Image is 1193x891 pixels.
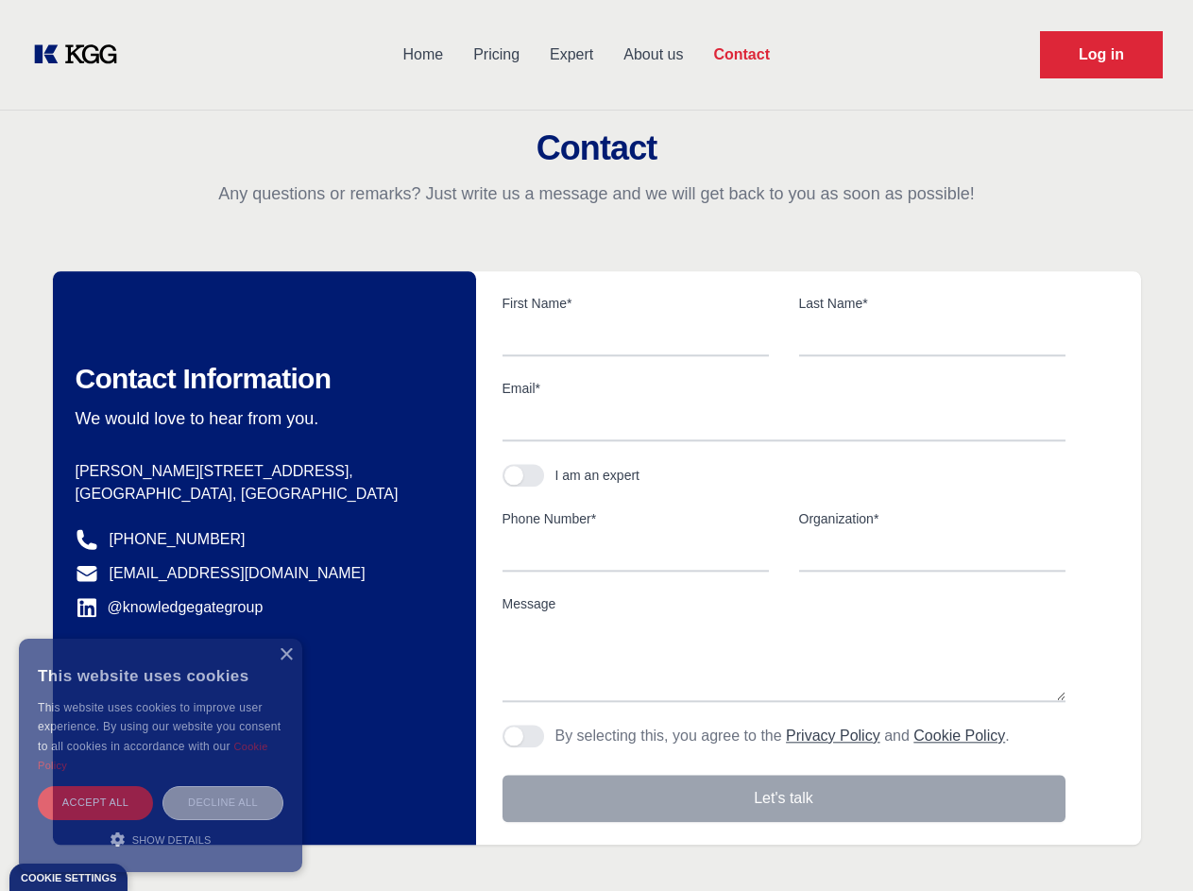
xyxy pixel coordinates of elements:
[1040,31,1163,78] a: Request Demo
[76,483,446,505] p: [GEOGRAPHIC_DATA], [GEOGRAPHIC_DATA]
[698,30,785,79] a: Contact
[555,725,1010,747] p: By selecting this, you agree to the and .
[1099,800,1193,891] iframe: Chat Widget
[799,294,1065,313] label: Last Name*
[30,40,132,70] a: KOL Knowledge Platform: Talk to Key External Experts (KEE)
[38,830,283,848] div: Show details
[503,379,1065,398] label: Email*
[458,30,535,79] a: Pricing
[608,30,698,79] a: About us
[23,129,1170,167] h2: Contact
[76,362,446,396] h2: Contact Information
[503,294,769,313] label: First Name*
[38,653,283,698] div: This website uses cookies
[110,528,246,551] a: [PHONE_NUMBER]
[913,728,1005,744] a: Cookie Policy
[21,873,116,883] div: Cookie settings
[38,786,153,819] div: Accept all
[279,648,293,662] div: Close
[132,834,212,846] span: Show details
[76,596,264,619] a: @knowledgegategroup
[23,182,1170,205] p: Any questions or remarks? Just write us a message and we will get back to you as soon as possible!
[76,407,446,430] p: We would love to hear from you.
[38,741,268,771] a: Cookie Policy
[76,460,446,483] p: [PERSON_NAME][STREET_ADDRESS],
[162,786,283,819] div: Decline all
[555,466,640,485] div: I am an expert
[503,509,769,528] label: Phone Number*
[110,562,366,585] a: [EMAIL_ADDRESS][DOMAIN_NAME]
[786,728,880,744] a: Privacy Policy
[38,701,281,753] span: This website uses cookies to improve user experience. By using our website you consent to all coo...
[503,775,1065,822] button: Let's talk
[503,594,1065,613] label: Message
[387,30,458,79] a: Home
[799,509,1065,528] label: Organization*
[535,30,608,79] a: Expert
